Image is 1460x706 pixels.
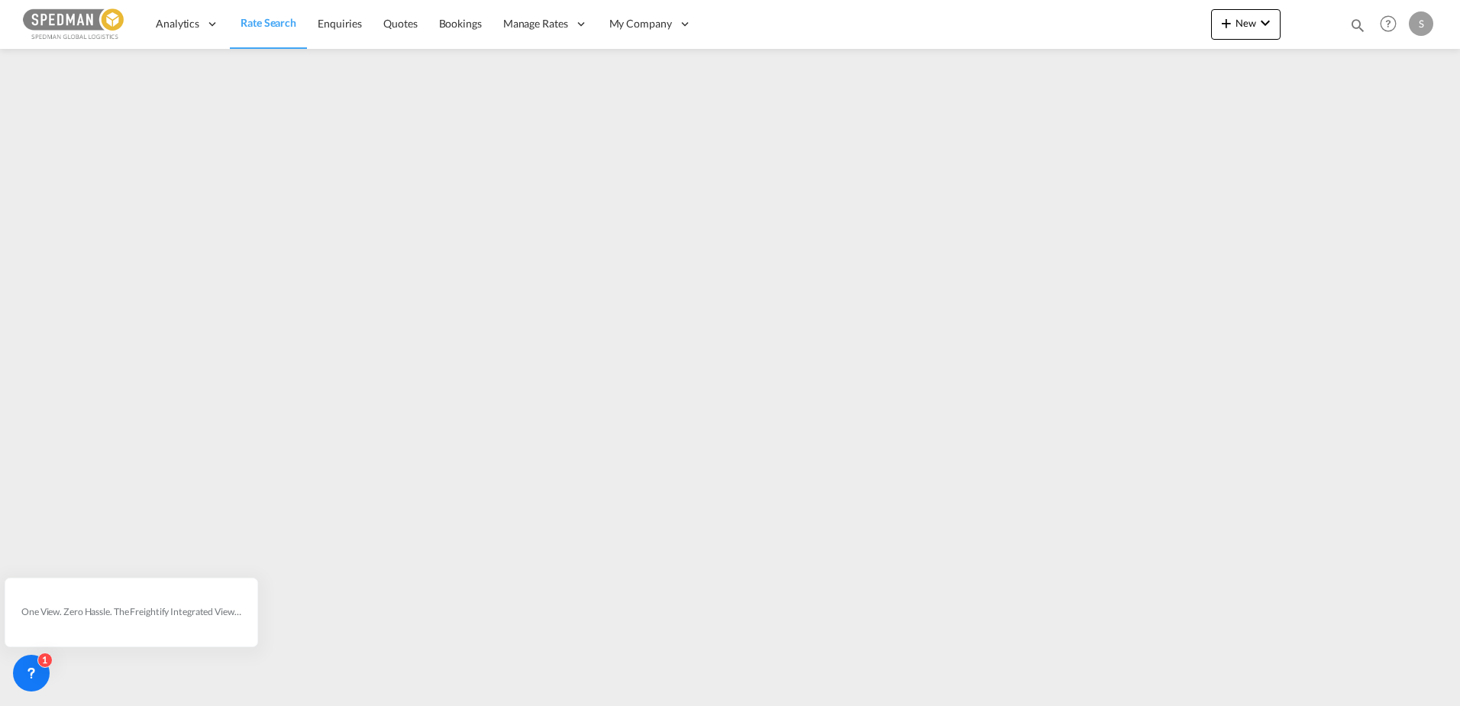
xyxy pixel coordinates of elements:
[1217,14,1236,32] md-icon: icon-plus 400-fg
[1256,14,1274,32] md-icon: icon-chevron-down
[1375,11,1401,37] span: Help
[156,16,199,31] span: Analytics
[609,16,672,31] span: My Company
[1409,11,1433,36] div: S
[318,17,362,30] span: Enquiries
[383,17,417,30] span: Quotes
[1211,9,1281,40] button: icon-plus 400-fgNewicon-chevron-down
[241,16,296,29] span: Rate Search
[1349,17,1366,34] md-icon: icon-magnify
[1375,11,1409,38] div: Help
[1349,17,1366,40] div: icon-magnify
[23,7,126,41] img: c12ca350ff1b11efb6b291369744d907.png
[1217,17,1274,29] span: New
[503,16,568,31] span: Manage Rates
[439,17,482,30] span: Bookings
